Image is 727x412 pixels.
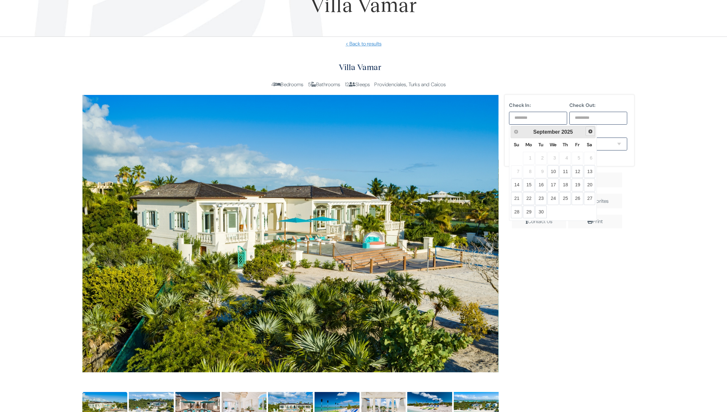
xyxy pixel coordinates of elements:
[535,192,547,205] a: 23
[547,179,559,191] a: 17
[587,142,592,148] span: Saturday
[525,142,532,148] span: Monday
[511,192,523,205] a: 21
[511,206,523,219] a: 28
[572,165,583,178] a: 12
[575,142,579,148] span: Friday
[561,129,573,135] span: 2025
[512,215,566,228] span: Contact Us
[533,129,560,135] span: September
[345,81,370,88] span: 12 Sleeps
[563,142,568,148] span: Thursday
[535,179,547,191] a: 16
[586,127,595,136] a: Next
[569,101,628,109] label: Check Out:
[584,179,596,191] a: 20
[589,198,608,204] a: Favorites
[308,81,340,88] span: 5 Bathrooms
[523,179,535,191] a: 15
[559,165,571,178] a: 11
[523,206,535,219] a: 29
[559,179,571,191] a: 18
[82,61,638,74] h2: Villa Vamar
[374,81,446,88] span: Providenciales, Turks and Caicos
[514,142,519,148] span: Sunday
[572,179,583,191] a: 19
[547,165,559,178] a: 10
[511,179,523,191] a: 14
[538,142,543,148] span: Tuesday
[569,127,628,135] label: Children:
[559,192,571,205] a: 25
[550,142,556,148] span: Wednesday
[271,81,304,88] span: 4 Bedrooms
[571,217,619,226] div: Print
[54,40,674,48] a: < Back to results
[523,192,535,205] a: 22
[509,101,567,109] label: Check In:
[547,192,559,205] a: 24
[572,192,583,205] a: 26
[584,192,596,205] a: 27
[588,129,593,134] span: Next
[535,206,547,219] a: 30
[584,165,596,178] a: 13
